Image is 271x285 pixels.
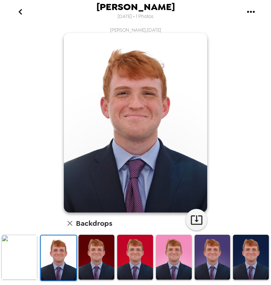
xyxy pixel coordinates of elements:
[64,33,207,212] img: user
[1,235,37,280] img: Original
[76,218,112,229] h6: Backdrops
[110,27,161,33] span: [PERSON_NAME] , [DATE]
[96,2,175,12] span: [PERSON_NAME]
[118,12,153,22] span: [DATE] • 1 Photos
